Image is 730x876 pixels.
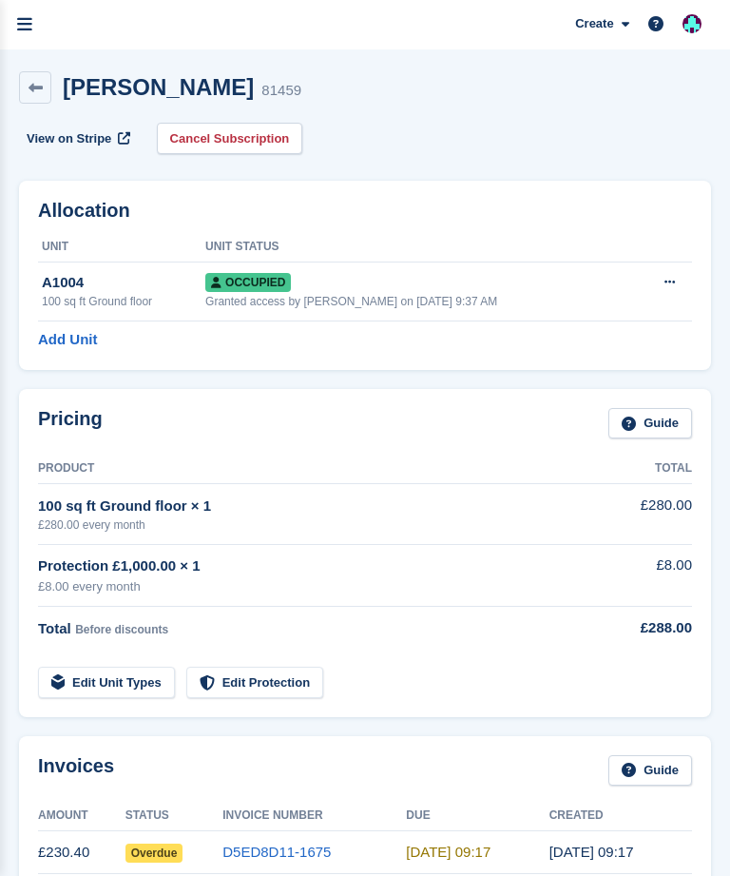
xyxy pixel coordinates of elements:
a: Add Unit [38,329,97,351]
time: 2025-09-12 08:17:44 UTC [406,844,490,860]
th: Invoice Number [222,801,406,831]
th: Amount [38,801,125,831]
span: Create [575,14,613,33]
h2: [PERSON_NAME] [63,74,254,100]
h2: Pricing [38,408,103,439]
div: £8.00 every month [38,577,592,596]
th: Unit [38,232,205,263]
a: Cancel Subscription [157,123,303,154]
span: Overdue [125,844,183,863]
td: £8.00 [592,544,692,606]
td: £230.40 [38,831,125,874]
div: £288.00 [592,617,692,639]
th: Due [406,801,548,831]
th: Status [125,801,223,831]
th: Unit Status [205,232,634,263]
div: A1004 [42,272,205,294]
th: Created [549,801,692,831]
h2: Allocation [38,200,692,222]
div: Granted access by [PERSON_NAME] on [DATE] 9:37 AM [205,293,634,310]
span: View on Stripe [27,129,111,148]
span: Occupied [205,273,291,292]
a: Guide [608,408,692,439]
a: View on Stripe [19,123,134,154]
a: D5ED8D11-1675 [222,844,331,860]
span: Total [38,620,71,636]
div: £280.00 every month [38,516,592,534]
div: 100 sq ft Ground floor × 1 [38,496,592,517]
a: Edit Unit Types [38,667,175,698]
th: Total [592,454,692,484]
a: Guide [608,755,692,787]
div: 81459 [261,80,301,102]
h2: Invoices [38,755,114,787]
img: Simon Gardner [682,14,701,33]
time: 2025-09-11 08:17:58 UTC [549,844,634,860]
div: Protection £1,000.00 × 1 [38,555,592,577]
th: Product [38,454,592,484]
td: £280.00 [592,484,692,544]
a: Edit Protection [186,667,323,698]
div: 100 sq ft Ground floor [42,293,205,310]
span: Before discounts [75,623,168,636]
